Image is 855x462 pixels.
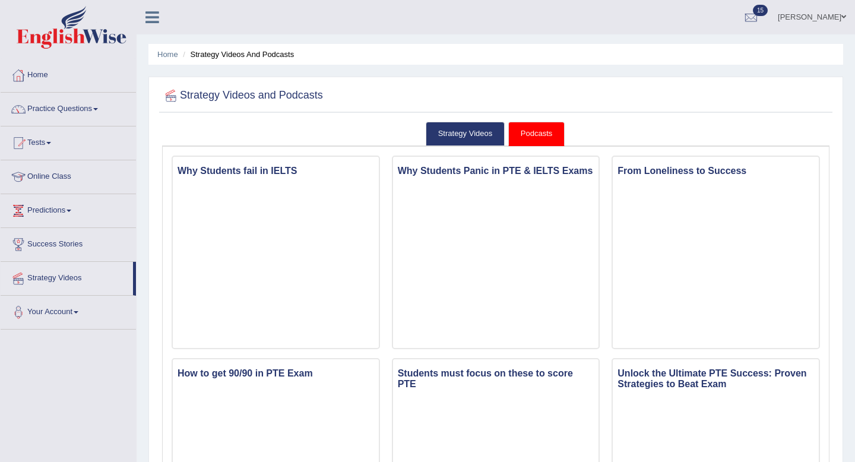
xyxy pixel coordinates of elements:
h3: How to get 90/90 in PTE Exam [173,365,379,382]
li: Strategy Videos and Podcasts [180,49,294,60]
a: Tests [1,126,136,156]
span: 15 [753,5,768,16]
h3: Why Students Panic in PTE & IELTS Exams [393,163,599,179]
h3: Why Students fail in IELTS [173,163,379,179]
a: Podcasts [508,122,565,146]
h2: Strategy Videos and Podcasts [162,87,323,105]
a: Strategy Videos [1,262,133,292]
a: Home [157,50,178,59]
h3: Unlock the Ultimate PTE Success: Proven Strategies to Beat Exam [613,365,819,392]
a: Home [1,59,136,88]
a: Practice Questions [1,93,136,122]
h3: From Loneliness to Success [613,163,819,179]
a: Strategy Videos [426,122,505,146]
a: Online Class [1,160,136,190]
a: Your Account [1,296,136,325]
h3: Students must focus on these to score PTE [393,365,599,392]
a: Success Stories [1,228,136,258]
a: Predictions [1,194,136,224]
